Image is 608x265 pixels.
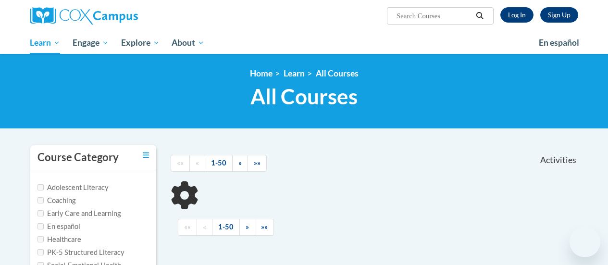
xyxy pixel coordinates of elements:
a: Previous [197,219,212,236]
a: About [165,32,211,54]
input: Checkbox for Options [37,184,44,190]
a: Learn [24,32,67,54]
a: Home [250,68,273,78]
span: « [196,159,199,167]
span: »» [254,159,261,167]
input: Checkbox for Options [37,249,44,255]
a: Next [239,219,255,236]
a: Learn [284,68,305,78]
iframe: Button to launch messaging window [570,227,600,257]
label: Healthcare [37,234,81,245]
span: «« [177,159,184,167]
input: Search Courses [396,10,472,22]
h3: Course Category [37,150,119,165]
a: Next [232,155,248,172]
div: Main menu [23,32,585,54]
span: Explore [121,37,160,49]
a: End [248,155,267,172]
span: » [246,223,249,231]
input: Checkbox for Options [37,223,44,229]
span: En español [539,38,579,48]
a: Explore [115,32,166,54]
a: 1-50 [205,155,233,172]
span: About [172,37,204,49]
a: 1-50 [212,219,240,236]
label: Adolescent Literacy [37,182,109,193]
span: » [238,159,242,167]
a: En español [533,33,585,53]
span: All Courses [250,84,358,109]
span: Engage [73,37,109,49]
label: Early Care and Learning [37,208,121,219]
span: »» [261,223,268,231]
a: Engage [66,32,115,54]
label: PK-5 Structured Literacy [37,247,124,258]
img: Cox Campus [30,7,138,25]
input: Checkbox for Options [37,210,44,216]
a: Previous [189,155,205,172]
a: Begining [171,155,190,172]
span: «« [184,223,191,231]
span: Learn [30,37,60,49]
a: Begining [178,219,197,236]
label: Coaching [37,195,75,206]
input: Checkbox for Options [37,236,44,242]
span: « [203,223,206,231]
a: Toggle collapse [143,150,149,161]
a: End [255,219,274,236]
label: En español [37,221,80,232]
input: Checkbox for Options [37,197,44,203]
button: Search [472,10,487,22]
a: Log In [500,7,534,23]
a: All Courses [316,68,359,78]
a: Cox Campus [30,7,203,25]
a: Register [540,7,578,23]
span: Activities [540,155,576,165]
